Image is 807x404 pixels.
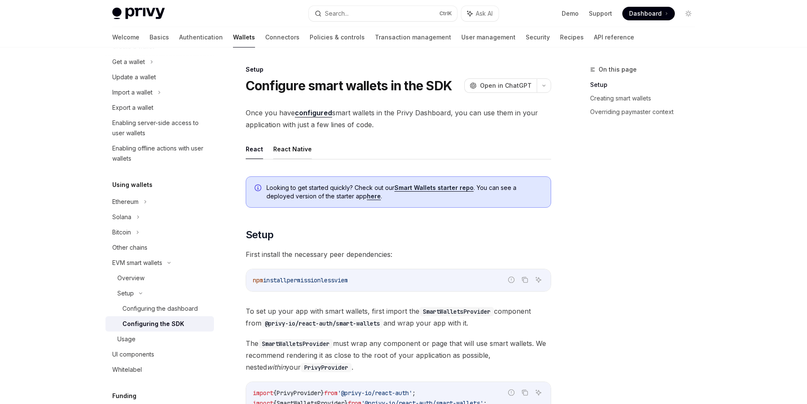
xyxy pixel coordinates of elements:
[105,115,214,141] a: Enabling server-side access to user wallets
[112,8,165,20] img: light logo
[105,270,214,286] a: Overview
[560,27,584,47] a: Recipes
[122,304,198,314] div: Configuring the dashboard
[599,64,637,75] span: On this page
[506,274,517,285] button: Report incorrect code
[419,307,494,316] code: SmartWalletsProvider
[105,100,214,115] a: Export a wallet
[526,27,550,47] a: Security
[122,319,184,329] div: Configuring the SDK
[112,118,209,138] div: Enabling server-side access to user wallets
[112,349,154,359] div: UI components
[506,387,517,398] button: Report incorrect code
[267,363,286,371] em: within
[246,139,263,159] button: React
[263,276,287,284] span: install
[112,227,131,237] div: Bitcoin
[590,92,702,105] a: Creating smart wallets
[258,339,333,348] code: SmartWalletsProvider
[309,6,457,21] button: Search...CtrlK
[334,276,348,284] span: viem
[622,7,675,20] a: Dashboard
[150,27,169,47] a: Basics
[105,362,214,377] a: Whitelabel
[255,184,263,193] svg: Info
[179,27,223,47] a: Authentication
[325,8,349,19] div: Search...
[273,139,312,159] button: React Native
[412,389,416,397] span: ;
[461,27,516,47] a: User management
[394,184,474,192] a: Smart Wallets starter repo
[105,347,214,362] a: UI components
[682,7,695,20] button: Toggle dark mode
[629,9,662,18] span: Dashboard
[324,389,338,397] span: from
[117,273,144,283] div: Overview
[112,143,209,164] div: Enabling offline actions with user wallets
[439,10,452,17] span: Ctrl K
[338,389,412,397] span: '@privy-io/react-auth'
[367,192,381,200] a: here
[246,305,551,329] span: To set up your app with smart wallets, first import the component from and wrap your app with it.
[253,389,273,397] span: import
[261,319,383,328] code: @privy-io/react-auth/smart-wallets
[321,389,324,397] span: }
[590,78,702,92] a: Setup
[265,27,300,47] a: Connectors
[112,180,153,190] h5: Using wallets
[277,389,321,397] span: PrivyProvider
[246,337,551,373] span: The must wrap any component or page that will use smart wallets. We recommend rendering it as clo...
[105,240,214,255] a: Other chains
[105,70,214,85] a: Update a wallet
[533,274,544,285] button: Ask AI
[105,301,214,316] a: Configuring the dashboard
[112,72,156,82] div: Update a wallet
[112,391,136,401] h5: Funding
[117,288,134,298] div: Setup
[287,276,334,284] span: permissionless
[246,78,452,93] h1: Configure smart wallets in the SDK
[253,276,263,284] span: npm
[519,387,530,398] button: Copy the contents from the code block
[246,248,551,260] span: First install the necessary peer dependencies:
[562,9,579,18] a: Demo
[590,105,702,119] a: Overriding paymaster context
[273,389,277,397] span: {
[233,27,255,47] a: Wallets
[246,65,551,74] div: Setup
[117,334,136,344] div: Usage
[461,6,499,21] button: Ask AI
[310,27,365,47] a: Policies & controls
[112,27,139,47] a: Welcome
[246,228,274,242] span: Setup
[112,212,131,222] div: Solana
[519,274,530,285] button: Copy the contents from the code block
[476,9,493,18] span: Ask AI
[112,87,153,98] div: Import a wallet
[480,81,532,90] span: Open in ChatGPT
[112,258,162,268] div: EVM smart wallets
[295,109,332,117] a: configured
[112,242,147,253] div: Other chains
[533,387,544,398] button: Ask AI
[112,365,142,375] div: Whitelabel
[105,141,214,166] a: Enabling offline actions with user wallets
[266,184,542,201] span: Looking to get started quickly? Check out our . You can see a deployed version of the starter app .
[246,107,551,131] span: Once you have smart wallets in the Privy Dashboard, you can use them in your application with jus...
[464,78,537,93] button: Open in ChatGPT
[105,332,214,347] a: Usage
[105,316,214,332] a: Configuring the SDK
[112,197,139,207] div: Ethereum
[112,57,145,67] div: Get a wallet
[589,9,612,18] a: Support
[112,103,153,113] div: Export a wallet
[301,363,352,372] code: PrivyProvider
[375,27,451,47] a: Transaction management
[594,27,634,47] a: API reference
